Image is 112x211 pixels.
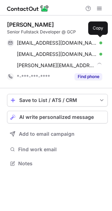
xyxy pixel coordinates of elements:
[7,159,108,168] button: Notes
[7,29,108,35] div: Senior Fullstack Developer @ GCP
[7,4,49,13] img: ContactOut v5.3.10
[19,131,75,137] span: Add to email campaign
[7,21,54,28] div: [PERSON_NAME]
[18,160,105,167] span: Notes
[19,114,94,120] span: AI write personalized message
[18,146,105,153] span: Find work email
[17,40,97,46] span: [EMAIL_ADDRESS][DOMAIN_NAME]
[7,94,108,107] button: save-profile-one-click
[7,145,108,154] button: Find work email
[17,51,97,57] span: [EMAIL_ADDRESS][DOMAIN_NAME]
[7,128,108,140] button: Add to email campaign
[19,97,96,103] div: Save to List / ATS / CRM
[75,73,102,80] button: Reveal Button
[17,62,94,69] span: [PERSON_NAME][EMAIL_ADDRESS][PERSON_NAME][DOMAIN_NAME]
[7,111,108,123] button: AI write personalized message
